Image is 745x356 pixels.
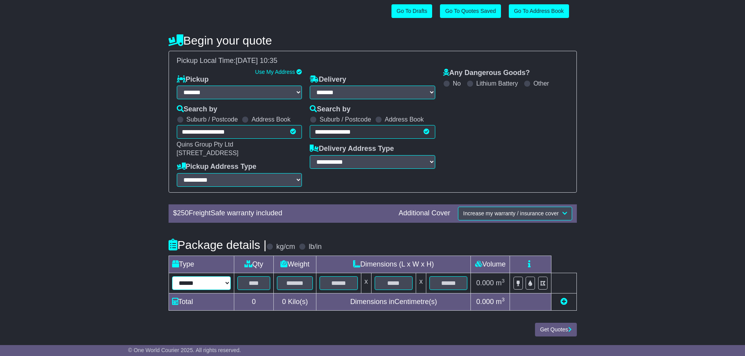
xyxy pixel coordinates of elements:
[391,4,432,18] a: Go To Drafts
[310,145,394,153] label: Delivery Address Type
[395,209,454,218] div: Additional Cover
[453,80,461,87] label: No
[496,298,505,306] span: m
[251,116,291,123] label: Address Book
[173,57,573,65] div: Pickup Local Time:
[169,256,234,273] td: Type
[177,75,209,84] label: Pickup
[234,293,274,310] td: 0
[234,256,274,273] td: Qty
[169,209,395,218] div: $ FreightSafe warranty included
[310,75,346,84] label: Delivery
[169,34,577,47] h4: Begin your quote
[443,69,530,77] label: Any Dangerous Goods?
[282,298,286,306] span: 0
[274,256,316,273] td: Weight
[128,347,241,353] span: © One World Courier 2025. All rights reserved.
[177,163,257,171] label: Pickup Address Type
[274,293,316,310] td: Kilo(s)
[496,279,505,287] span: m
[502,278,505,284] sup: 3
[310,105,350,114] label: Search by
[509,4,569,18] a: Go To Address Book
[385,116,424,123] label: Address Book
[361,273,371,293] td: x
[535,323,577,336] button: Get Quotes
[236,57,278,64] span: [DATE] 10:35
[177,209,189,217] span: 250
[309,243,321,251] label: lb/in
[533,80,549,87] label: Other
[476,279,494,287] span: 0.000
[458,207,572,220] button: Increase my warranty / insurance cover
[476,298,494,306] span: 0.000
[316,293,471,310] td: Dimensions in Centimetre(s)
[471,256,510,273] td: Volume
[177,105,217,114] label: Search by
[169,293,234,310] td: Total
[476,80,518,87] label: Lithium Battery
[177,150,239,156] span: [STREET_ADDRESS]
[440,4,501,18] a: Go To Quotes Saved
[255,69,295,75] a: Use My Address
[187,116,238,123] label: Suburb / Postcode
[276,243,295,251] label: kg/cm
[502,297,505,302] sup: 3
[169,238,267,251] h4: Package details |
[320,116,371,123] label: Suburb / Postcode
[416,273,426,293] td: x
[560,298,567,306] a: Add new item
[463,210,558,216] span: Increase my warranty / insurance cover
[177,141,233,148] span: Quins Group Pty Ltd
[316,256,471,273] td: Dimensions (L x W x H)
